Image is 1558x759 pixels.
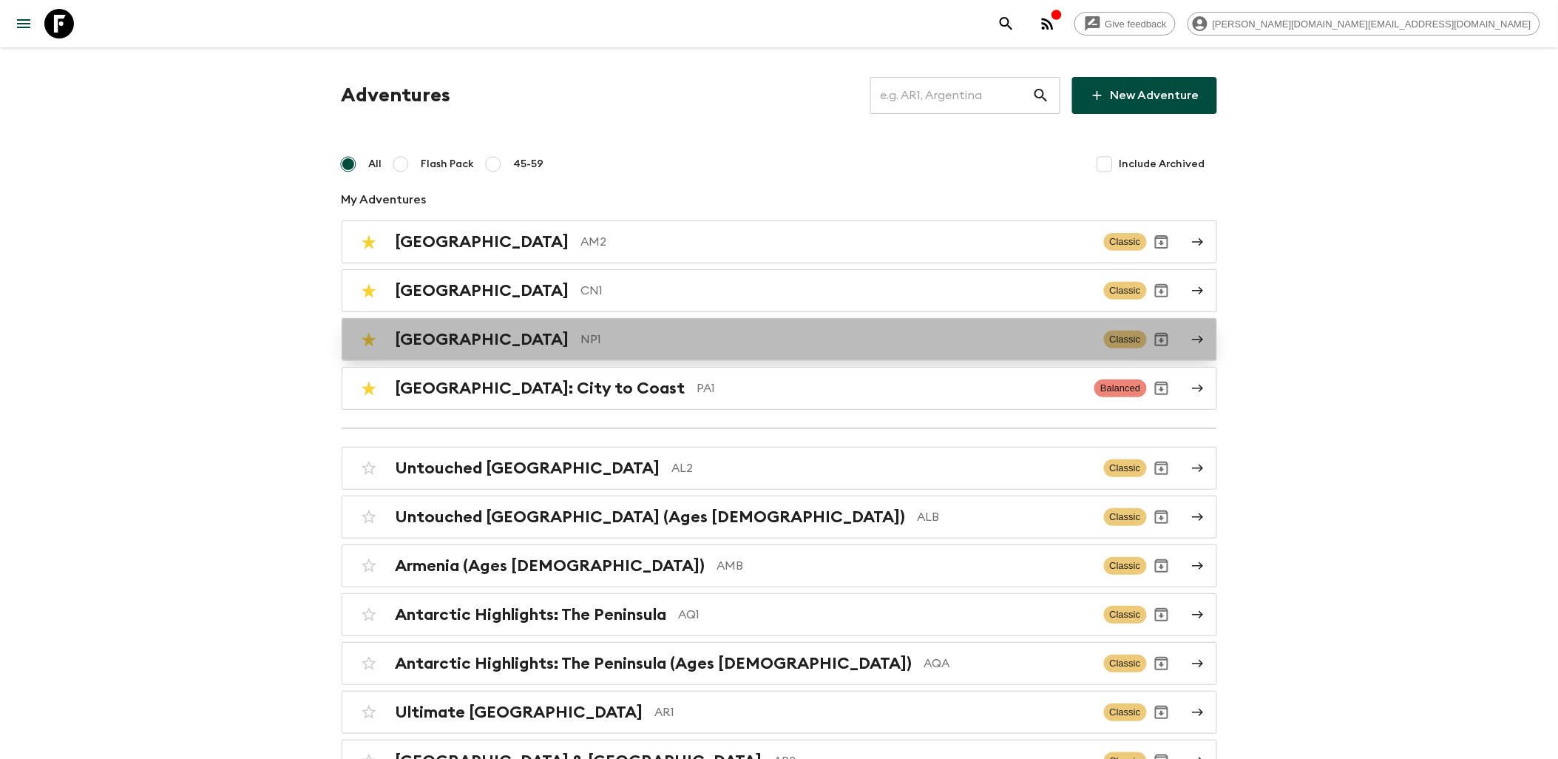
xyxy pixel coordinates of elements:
[581,233,1092,251] p: AM2
[1104,606,1147,624] span: Classic
[396,654,912,673] h2: Antarctic Highlights: The Peninsula (Ages [DEMOGRAPHIC_DATA])
[1097,18,1175,30] span: Give feedback
[342,81,451,110] h1: Adventures
[1104,704,1147,721] span: Classic
[396,703,643,722] h2: Ultimate [GEOGRAPHIC_DATA]
[697,379,1083,397] p: PA1
[1147,502,1176,532] button: Archive
[396,281,569,300] h2: [GEOGRAPHIC_DATA]
[1094,379,1146,397] span: Balanced
[1120,157,1205,172] span: Include Archived
[1104,508,1147,526] span: Classic
[514,157,544,172] span: 45-59
[1147,453,1176,483] button: Archive
[9,9,38,38] button: menu
[1104,331,1147,348] span: Classic
[421,157,475,172] span: Flash Pack
[672,459,1092,477] p: AL2
[342,691,1217,734] a: Ultimate [GEOGRAPHIC_DATA]AR1ClassicArchive
[342,496,1217,539] a: Untouched [GEOGRAPHIC_DATA] (Ages [DEMOGRAPHIC_DATA])ALBClassicArchive
[992,9,1021,38] button: search adventures
[1104,655,1147,672] span: Classic
[342,447,1217,490] a: Untouched [GEOGRAPHIC_DATA]AL2ClassicArchive
[1147,325,1176,354] button: Archive
[342,318,1217,361] a: [GEOGRAPHIC_DATA]NP1ClassicArchive
[396,605,667,624] h2: Antarctic Highlights: The Peninsula
[1104,233,1147,251] span: Classic
[342,220,1217,263] a: [GEOGRAPHIC_DATA]AM2ClassicArchive
[1188,12,1540,36] div: [PERSON_NAME][DOMAIN_NAME][EMAIL_ADDRESS][DOMAIN_NAME]
[342,269,1217,312] a: [GEOGRAPHIC_DATA]CN1ClassicArchive
[342,593,1217,636] a: Antarctic Highlights: The PeninsulaAQ1ClassicArchive
[679,606,1092,624] p: AQ1
[870,75,1032,116] input: e.g. AR1, Argentina
[396,459,660,478] h2: Untouched [GEOGRAPHIC_DATA]
[369,157,382,172] span: All
[924,655,1092,672] p: AQA
[1147,649,1176,678] button: Archive
[1147,374,1176,403] button: Archive
[581,282,1092,300] p: CN1
[396,379,685,398] h2: [GEOGRAPHIC_DATA]: City to Coast
[1147,551,1176,581] button: Archive
[396,232,569,252] h2: [GEOGRAPHIC_DATA]
[1104,459,1147,477] span: Classic
[1147,600,1176,630] button: Archive
[581,331,1092,348] p: NP1
[1205,18,1540,30] span: [PERSON_NAME][DOMAIN_NAME][EMAIL_ADDRESS][DOMAIN_NAME]
[396,556,705,576] h2: Armenia (Ages [DEMOGRAPHIC_DATA])
[918,508,1092,526] p: ALB
[655,704,1092,721] p: AR1
[1147,698,1176,727] button: Archive
[342,642,1217,685] a: Antarctic Highlights: The Peninsula (Ages [DEMOGRAPHIC_DATA])AQAClassicArchive
[1104,557,1147,575] span: Classic
[342,367,1217,410] a: [GEOGRAPHIC_DATA]: City to CoastPA1BalancedArchive
[1147,276,1176,306] button: Archive
[1104,282,1147,300] span: Classic
[396,507,906,527] h2: Untouched [GEOGRAPHIC_DATA] (Ages [DEMOGRAPHIC_DATA])
[342,191,1217,209] p: My Adventures
[1072,77,1217,114] a: New Adventure
[342,544,1217,587] a: Armenia (Ages [DEMOGRAPHIC_DATA])AMBClassicArchive
[1147,227,1176,257] button: Archive
[717,557,1092,575] p: AMB
[1074,12,1176,36] a: Give feedback
[396,330,569,349] h2: [GEOGRAPHIC_DATA]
